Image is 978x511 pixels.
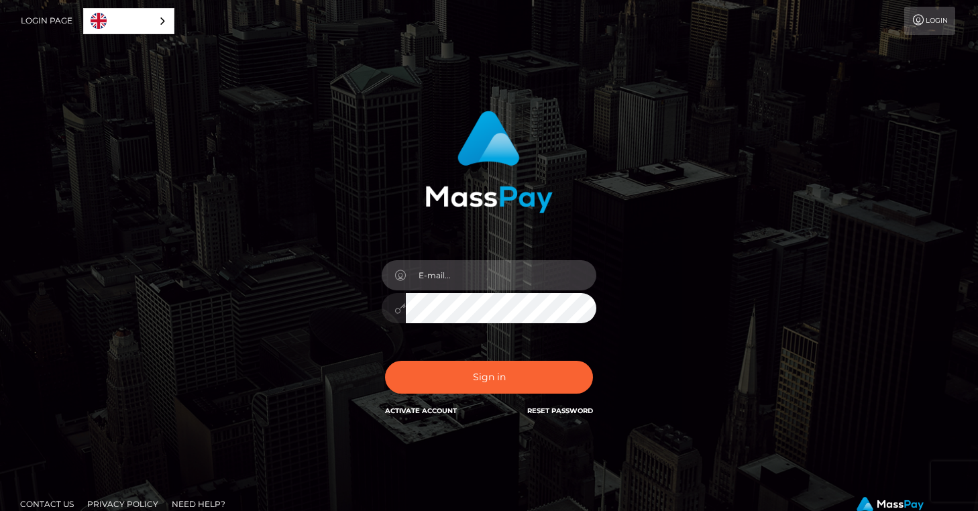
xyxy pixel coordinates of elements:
input: E-mail... [406,260,596,290]
a: Reset Password [527,406,593,415]
div: Language [83,8,174,34]
button: Sign in [385,361,593,394]
aside: Language selected: English [83,8,174,34]
a: Login [904,7,955,35]
img: MassPay Login [425,111,553,213]
a: Login Page [21,7,72,35]
a: Activate Account [385,406,457,415]
a: English [84,9,174,34]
